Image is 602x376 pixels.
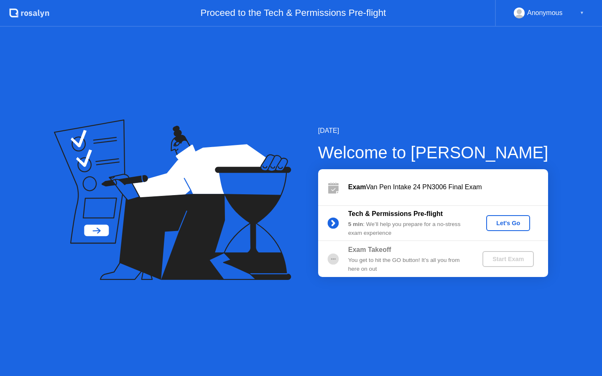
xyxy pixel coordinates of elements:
b: Tech & Permissions Pre-flight [348,210,443,217]
button: Let's Go [486,215,530,231]
div: Van Pen Intake 24 PN3006 Final Exam [348,182,548,192]
b: Exam [348,183,366,191]
b: 5 min [348,221,363,227]
div: Welcome to [PERSON_NAME] [318,140,548,165]
div: Anonymous [527,8,563,18]
div: Let's Go [490,220,527,226]
div: : We’ll help you prepare for a no-stress exam experience [348,220,469,237]
div: ▼ [580,8,584,18]
div: You get to hit the GO button! It’s all you from here on out [348,256,469,273]
div: Start Exam [486,256,531,262]
b: Exam Takeoff [348,246,391,253]
div: [DATE] [318,126,548,136]
button: Start Exam [482,251,534,267]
